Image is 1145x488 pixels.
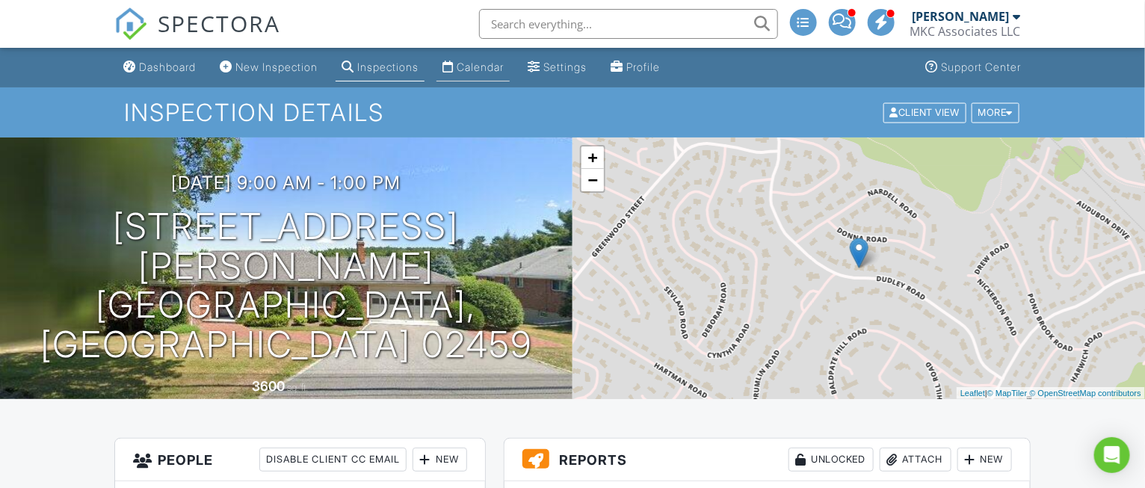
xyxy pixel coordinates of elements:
[957,387,1145,400] div: |
[882,106,970,117] a: Client View
[235,61,318,73] div: New Inspection
[522,54,593,81] a: Settings
[124,99,1021,126] h1: Inspection Details
[288,382,309,393] span: sq. ft.
[1094,437,1130,473] div: Open Intercom Messenger
[581,169,604,191] a: Zoom out
[883,102,966,123] div: Client View
[987,389,1028,398] a: © MapTiler
[972,102,1020,123] div: More
[336,54,425,81] a: Inspections
[942,61,1022,73] div: Support Center
[253,378,286,394] div: 3600
[910,24,1021,39] div: MKC Associates LLC
[788,448,874,472] div: Unlocked
[24,207,549,365] h1: [STREET_ADDRESS][PERSON_NAME] [GEOGRAPHIC_DATA], [GEOGRAPHIC_DATA] 02459
[920,54,1028,81] a: Support Center
[626,61,660,73] div: Profile
[139,61,196,73] div: Dashboard
[259,448,407,472] div: Disable Client CC Email
[158,7,280,39] span: SPECTORA
[913,9,1010,24] div: [PERSON_NAME]
[960,389,985,398] a: Leaflet
[581,146,604,169] a: Zoom in
[543,61,587,73] div: Settings
[605,54,666,81] a: Profile
[957,448,1012,472] div: New
[357,61,419,73] div: Inspections
[1030,389,1141,398] a: © OpenStreetMap contributors
[115,439,485,481] h3: People
[479,9,778,39] input: Search everything...
[880,448,951,472] div: Attach
[413,448,467,472] div: New
[117,54,202,81] a: Dashboard
[214,54,324,81] a: New Inspection
[457,61,504,73] div: Calendar
[114,7,147,40] img: The Best Home Inspection Software - Spectora
[436,54,510,81] a: Calendar
[504,439,1030,481] h3: Reports
[172,173,401,193] h3: [DATE] 9:00 am - 1:00 pm
[114,20,280,52] a: SPECTORA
